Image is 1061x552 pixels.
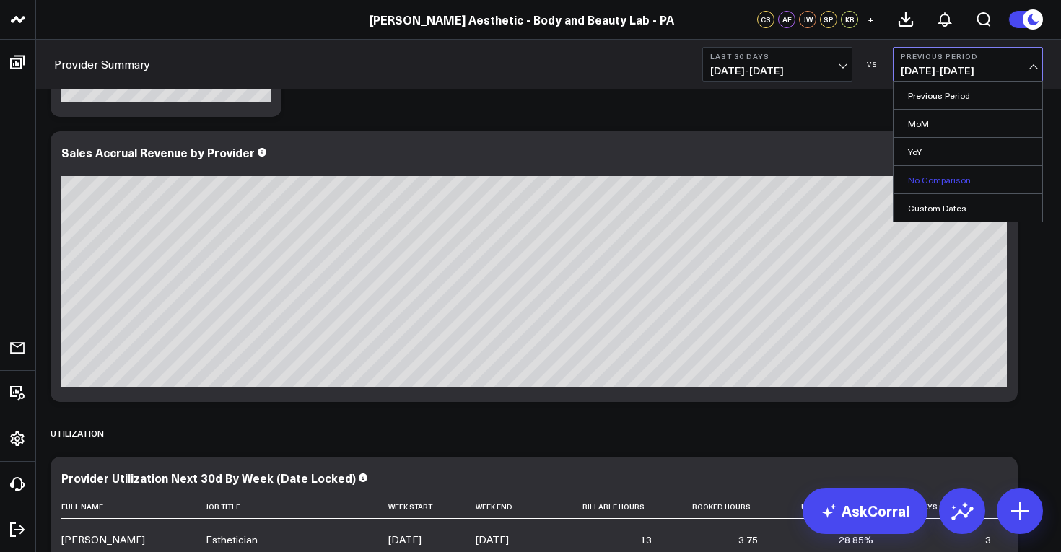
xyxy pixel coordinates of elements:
[839,533,873,547] div: 28.85%
[799,11,816,28] div: JW
[894,166,1042,193] a: No Comparison
[901,52,1035,61] b: Previous Period
[206,533,258,547] div: Esthetician
[841,11,858,28] div: KB
[894,82,1042,109] a: Previous Period
[702,47,852,82] button: Last 30 Days[DATE]-[DATE]
[738,533,758,547] div: 3.75
[860,60,886,69] div: VS
[388,533,422,547] div: [DATE]
[710,52,844,61] b: Last 30 Days
[206,495,388,519] th: Job Title
[388,495,476,519] th: Week Start
[51,416,104,450] div: UTILIZATION
[61,144,255,160] div: Sales Accrual Revenue by Provider
[771,495,886,519] th: Utilization Rate
[476,495,553,519] th: Week End
[803,488,927,534] a: AskCorral
[901,65,1035,76] span: [DATE] - [DATE]
[894,194,1042,222] a: Custom Dates
[985,533,991,547] div: 3
[820,11,837,28] div: SP
[61,495,206,519] th: Full Name
[757,11,774,28] div: CS
[370,12,674,27] a: [PERSON_NAME] Aesthetic - Body and Beauty Lab - PA
[665,495,772,519] th: Booked Hours
[710,65,844,76] span: [DATE] - [DATE]
[61,533,145,547] div: [PERSON_NAME]
[894,110,1042,137] a: MoM
[778,11,795,28] div: AF
[862,11,879,28] button: +
[54,56,150,72] a: Provider Summary
[868,14,874,25] span: +
[553,495,665,519] th: Billable Hours
[61,470,356,486] div: Provider Utilization Next 30d By Week (Date Locked)
[893,47,1043,82] button: Previous Period[DATE]-[DATE]
[640,533,652,547] div: 13
[894,138,1042,165] a: YoY
[476,533,509,547] div: [DATE]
